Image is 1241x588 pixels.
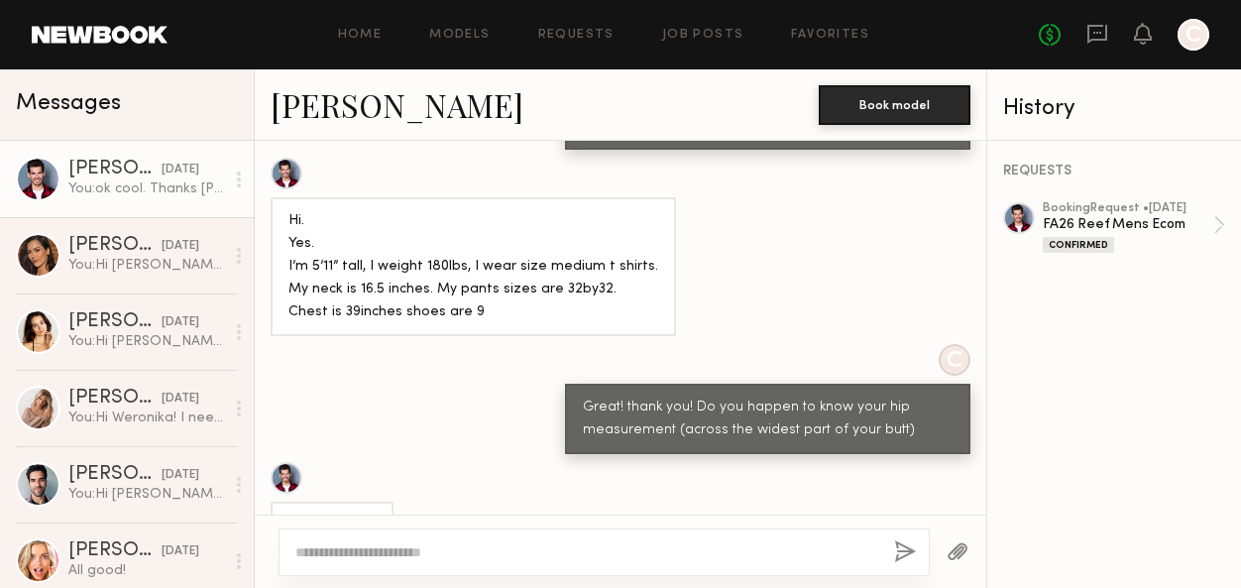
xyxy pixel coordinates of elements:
[68,256,224,275] div: You: Hi [PERSON_NAME]! I need to put together a spec sheet of models' measurements so the website...
[68,561,224,580] div: All good!
[68,389,162,409] div: [PERSON_NAME]
[162,161,199,179] div: [DATE]
[162,313,199,332] div: [DATE]
[68,541,162,561] div: [PERSON_NAME]
[662,29,744,42] a: Job Posts
[1178,19,1209,51] a: C
[68,465,162,485] div: [PERSON_NAME]
[538,29,615,42] a: Requests
[162,542,199,561] div: [DATE]
[162,237,199,256] div: [DATE]
[819,85,970,125] button: Book model
[429,29,490,42] a: Models
[1003,165,1225,178] div: REQUESTS
[68,160,162,179] div: [PERSON_NAME]
[338,29,383,42] a: Home
[68,236,162,256] div: [PERSON_NAME]
[271,83,523,126] a: [PERSON_NAME]
[583,397,953,442] div: Great! thank you! Do you happen to know your hip measurement (across the widest part of your butt)
[16,92,121,115] span: Messages
[68,179,224,198] div: You: ok cool. Thanks [PERSON_NAME]! see you next week! I'll reach out if I have more info to shar...
[1003,97,1225,120] div: History
[791,29,869,42] a: Favorites
[68,332,224,351] div: You: Hi [PERSON_NAME]! I need to put together a spec sheet of models' measurements so the website...
[1043,202,1225,253] a: bookingRequest •[DATE]FA26 Reef Mens EcomConfirmed
[1043,215,1213,234] div: FA26 Reef Mens Ecom
[68,409,224,427] div: You: Hi Weronika! I need to put together a spec sheet of models' measurements so the website can ...
[1043,237,1114,253] div: Confirmed
[162,390,199,409] div: [DATE]
[819,95,970,112] a: Book model
[68,485,224,504] div: You: Hi [PERSON_NAME]! I'm looking for an ecom [DEMOGRAPHIC_DATA] model. Do you have any examples...
[1043,202,1213,215] div: booking Request • [DATE]
[162,466,199,485] div: [DATE]
[288,210,658,324] div: Hi. Yes. I’m 5’11” tall, I weight 180lbs, I wear size medium t shirts. My neck is 16.5 inches. My...
[68,312,162,332] div: [PERSON_NAME]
